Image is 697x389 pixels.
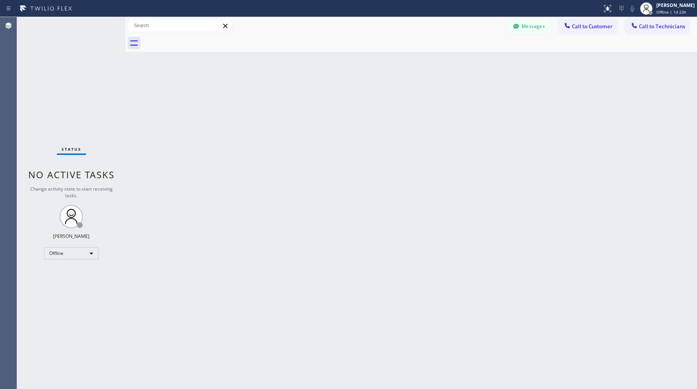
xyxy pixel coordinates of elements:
[625,19,689,34] button: Call to Technicians
[639,23,685,30] span: Call to Technicians
[128,19,232,32] input: Search
[44,247,98,260] div: Offline
[558,19,618,34] button: Call to Customer
[572,23,613,30] span: Call to Customer
[28,168,115,181] span: No active tasks
[656,2,695,9] div: [PERSON_NAME]
[627,3,638,14] button: Mute
[62,146,81,152] span: Status
[508,19,551,34] button: Messages
[53,233,89,239] div: [PERSON_NAME]
[30,186,113,199] span: Change activity state to start receiving tasks.
[656,9,686,15] span: Offline | 1d 23h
